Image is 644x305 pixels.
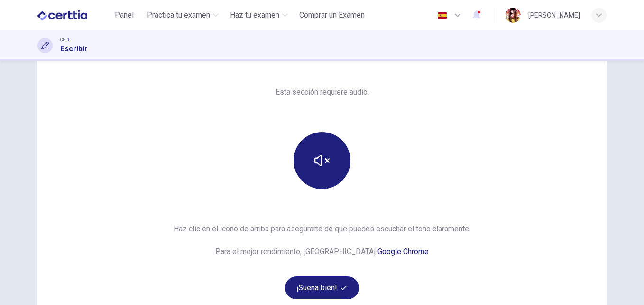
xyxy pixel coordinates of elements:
h6: Haz clic en el icono de arriba para asegurarte de que puedes escuchar el tono claramente. [174,223,470,235]
button: Comprar un Examen [295,7,368,24]
span: Haz tu examen [230,10,279,21]
button: Practica tu examen [143,7,222,24]
a: CERTTIA logo [37,6,109,25]
button: Panel [109,7,139,24]
div: [PERSON_NAME] [528,10,580,21]
button: ¡Suena bien! [285,276,359,299]
span: Practica tu examen [147,10,210,21]
button: Haz tu examen [226,7,292,24]
img: es [436,12,448,19]
span: Comprar un Examen [299,10,365,21]
img: Profile picture [506,8,521,23]
span: Panel [115,10,134,21]
h6: Para el mejor rendimiento, [GEOGRAPHIC_DATA] [215,246,429,257]
h1: Escribir [60,43,88,55]
a: Google Chrome [377,247,429,256]
h6: Esta sección requiere audio. [276,86,369,98]
img: CERTTIA logo [37,6,87,25]
span: CET1 [60,37,70,43]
